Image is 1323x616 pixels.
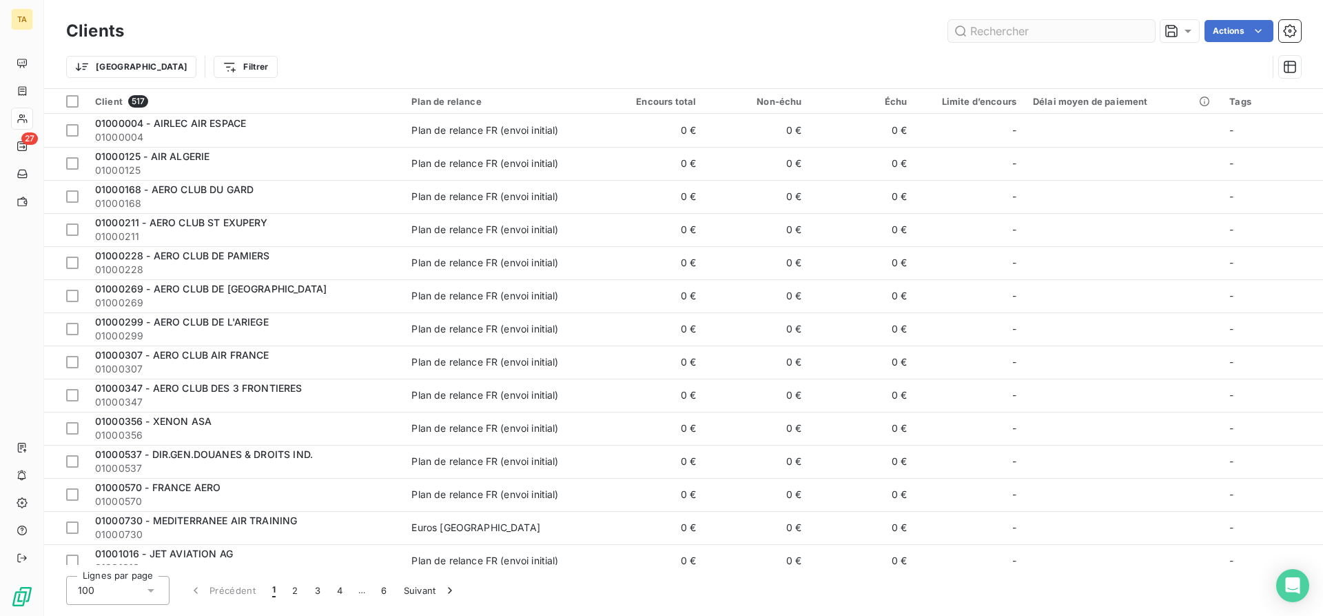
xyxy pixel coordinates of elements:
td: 0 € [599,147,704,180]
div: Plan de relance FR (envoi initial) [411,123,558,137]
div: Non-échu [712,96,801,107]
td: 0 € [599,478,704,511]
span: - [1229,290,1233,301]
td: 0 € [810,379,915,412]
td: 0 € [704,147,810,180]
td: 0 € [810,246,915,279]
td: 0 € [810,445,915,478]
span: - [1012,355,1016,369]
td: 0 € [810,412,915,445]
button: Précédent [181,576,264,605]
div: Plan de relance FR (envoi initial) [411,190,558,203]
td: 0 € [599,346,704,379]
div: Plan de relance FR (envoi initial) [411,421,558,435]
div: Encours total [607,96,696,107]
div: Plan de relance FR (envoi initial) [411,388,558,402]
span: - [1012,421,1016,435]
span: 01000307 - AERO CLUB AIR FRANCE [95,349,269,361]
td: 0 € [810,511,915,544]
div: Plan de relance FR (envoi initial) [411,256,558,270]
div: TA [11,8,33,30]
td: 0 € [704,213,810,246]
span: - [1229,455,1233,467]
td: 0 € [599,312,704,346]
td: 0 € [704,445,810,478]
span: 01000004 [95,130,395,144]
span: - [1229,323,1233,335]
span: - [1229,521,1233,533]
div: Échu [818,96,907,107]
span: 01000168 - AERO CLUB DU GARD [95,183,254,195]
span: - [1012,322,1016,336]
span: 01000168 [95,197,395,210]
button: Suivant [396,576,465,605]
td: 0 € [704,312,810,346]
span: 01000269 [95,296,395,310]
span: 01000356 - XENON ASA [95,415,212,427]
span: 01000570 [95,495,395,508]
span: - [1229,389,1233,401]
td: 0 € [599,213,704,246]
span: 01000125 - AIR ALGERIE [95,150,209,162]
td: 0 € [704,246,810,279]
span: 01000228 [95,263,395,277]
div: Plan de relance FR (envoi initial) [411,322,558,336]
span: - [1229,157,1233,169]
td: 0 € [810,180,915,213]
td: 0 € [810,346,915,379]
div: Tags [1229,96,1315,107]
td: 0 € [810,147,915,180]
span: 01000730 [95,528,395,542]
span: 01001016 - JET AVIATION AG [95,548,233,559]
span: - [1012,223,1016,237]
div: Plan de relance FR (envoi initial) [411,455,558,468]
span: - [1229,488,1233,500]
span: 01000269 - AERO CLUB DE [GEOGRAPHIC_DATA] [95,283,327,295]
span: Client [95,96,123,107]
div: Plan de relance FR (envoi initial) [411,157,558,170]
button: Filtrer [214,56,277,78]
span: 01000537 - DIR.GEN.DOUANES & DROITS IND. [95,448,313,460]
span: 1 [272,584,276,597]
span: - [1229,257,1233,268]
img: Logo LeanPay [11,586,33,608]
div: Plan de relance FR (envoi initial) [411,554,558,568]
span: - [1012,289,1016,303]
td: 0 € [704,279,810,312]
span: - [1012,488,1016,501]
td: 0 € [704,478,810,511]
button: 2 [284,576,306,605]
td: 0 € [704,180,810,213]
span: - [1012,521,1016,535]
td: 0 € [810,312,915,346]
td: 0 € [704,511,810,544]
button: [GEOGRAPHIC_DATA] [66,56,196,78]
button: Actions [1204,20,1273,42]
span: 01000228 - AERO CLUB DE PAMIERS [95,250,270,261]
button: 3 [307,576,329,605]
span: 01000570 - FRANCE AERO [95,481,220,493]
div: Plan de relance FR (envoi initial) [411,223,558,237]
span: - [1012,388,1016,402]
span: - [1012,455,1016,468]
span: 27 [21,132,38,145]
span: - [1229,356,1233,368]
span: … [351,579,373,602]
span: 01000730 - MEDITERRANEE AIR TRAINING [95,515,297,526]
span: 01000299 - AERO CLUB DE L'ARIEGE [95,316,269,328]
td: 0 € [810,544,915,577]
span: 01000211 [95,230,395,244]
span: - [1229,190,1233,202]
span: - [1012,190,1016,203]
span: 517 [128,95,148,108]
span: - [1229,124,1233,136]
span: - [1012,554,1016,568]
span: 01000537 [95,461,395,475]
td: 0 € [704,346,810,379]
span: 100 [78,584,94,597]
td: 0 € [599,511,704,544]
td: 0 € [704,114,810,147]
td: 0 € [704,412,810,445]
span: - [1012,256,1016,270]
td: 0 € [810,114,915,147]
